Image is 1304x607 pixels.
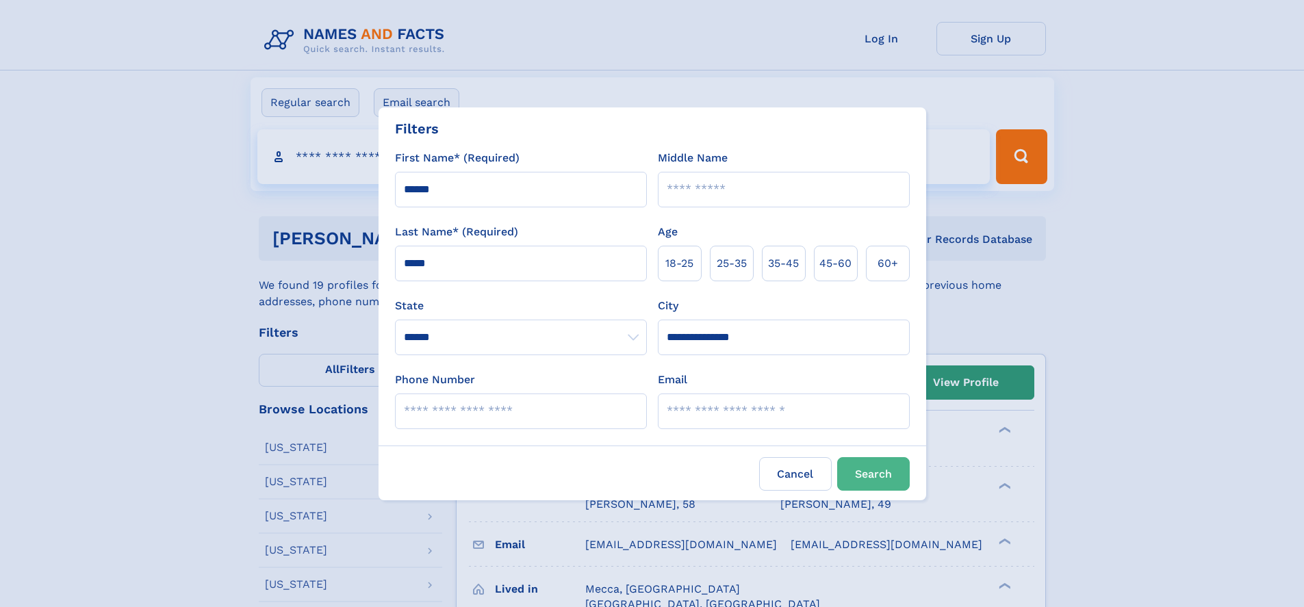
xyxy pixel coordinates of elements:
span: 45‑60 [819,255,852,272]
span: 18‑25 [665,255,693,272]
label: Middle Name [658,150,728,166]
label: Cancel [759,457,832,491]
span: 60+ [878,255,898,272]
label: Email [658,372,687,388]
label: Phone Number [395,372,475,388]
button: Search [837,457,910,491]
label: Age [658,224,678,240]
label: State [395,298,647,314]
label: Last Name* (Required) [395,224,518,240]
span: 35‑45 [768,255,799,272]
label: City [658,298,678,314]
div: Filters [395,118,439,139]
label: First Name* (Required) [395,150,520,166]
span: 25‑35 [717,255,747,272]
